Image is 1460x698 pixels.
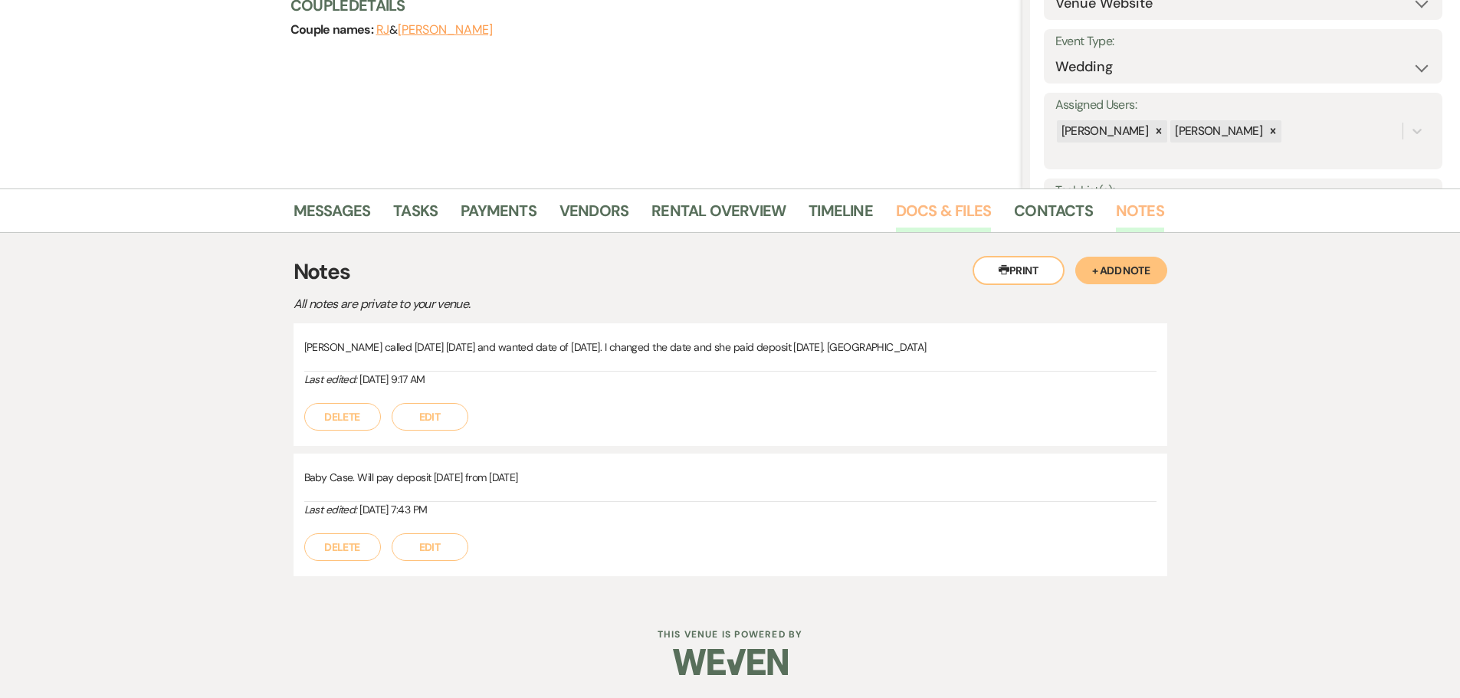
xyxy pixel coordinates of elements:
[673,635,788,689] img: Weven Logo
[304,502,1157,518] div: [DATE] 7:43 PM
[1055,31,1431,53] label: Event Type:
[559,198,628,232] a: Vendors
[304,469,1157,486] p: Baby Case. Will pay deposit [DATE] from [DATE]
[973,256,1065,285] button: Print
[896,198,991,232] a: Docs & Files
[290,21,376,38] span: Couple names:
[1116,198,1164,232] a: Notes
[376,22,493,38] span: &
[1170,120,1265,143] div: [PERSON_NAME]
[294,294,830,314] p: All notes are private to your venue.
[1055,94,1431,116] label: Assigned Users:
[376,24,390,36] button: RJ
[398,24,493,36] button: [PERSON_NAME]
[304,403,381,431] button: Delete
[393,198,438,232] a: Tasks
[651,198,786,232] a: Rental Overview
[392,533,468,561] button: Edit
[304,503,357,516] i: Last edited:
[304,339,1157,356] p: [PERSON_NAME] called [DATE] [DATE] and wanted date of [DATE]. I changed the date and she paid dep...
[1014,198,1093,232] a: Contacts
[304,533,381,561] button: Delete
[1075,257,1167,284] button: + Add Note
[392,403,468,431] button: Edit
[1057,120,1151,143] div: [PERSON_NAME]
[1055,180,1431,202] label: Task List(s):
[294,256,1167,288] h3: Notes
[304,372,357,386] i: Last edited:
[809,198,873,232] a: Timeline
[304,372,1157,388] div: [DATE] 9:17 AM
[461,198,536,232] a: Payments
[294,198,371,232] a: Messages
